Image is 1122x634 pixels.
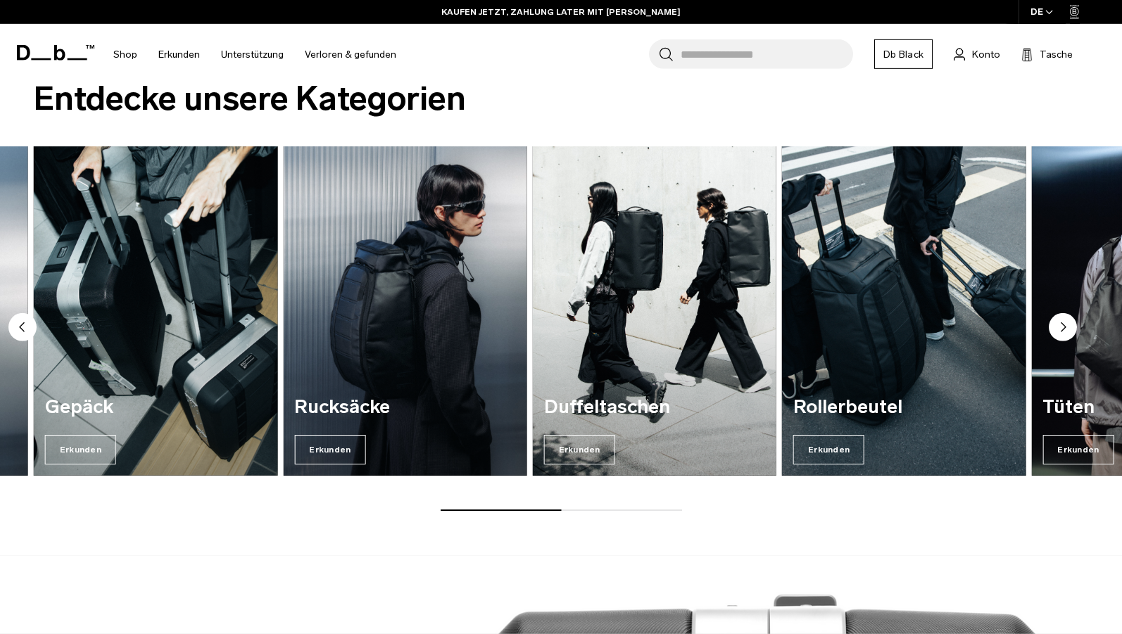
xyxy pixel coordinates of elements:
[45,397,266,418] h3: Gepäck
[294,435,365,464] span: Erkunden
[45,435,116,464] span: Erkunden
[544,435,615,464] span: Erkunden
[782,146,1026,476] a: Rollerbeutel Erkunden
[305,30,396,80] a: Verloren & gefunden
[34,74,1088,124] h2: Entdecke unsere Kategorien
[793,397,1014,418] h3: Rollerbeutel
[972,47,1000,62] span: Konto
[158,30,200,80] a: Erkunden
[1021,46,1073,63] button: Tasche
[954,46,1000,63] a: Konto
[294,397,515,418] h3: Rucksäcke
[782,146,1026,476] div: 5 / 7
[113,30,137,80] a: Shop
[34,146,277,476] div: 2 / 7
[544,397,765,418] h3: Duffeltaschen
[283,146,527,476] div: 3 / 7
[1049,313,1077,344] button: Nächster Folie
[103,24,407,85] nav: Hauptnavigation
[1040,47,1073,62] span: Tasche
[874,39,933,69] a: Db Black
[221,30,284,80] a: Unterstützung
[533,146,776,476] a: Duffeltaschen Erkunden
[34,146,277,476] a: Gepäck Erkunden
[533,146,776,476] div: 4 / 7
[1042,435,1114,464] span: Erkunden
[441,6,681,18] a: KAUFEN JETZT, ZAHLUNG LATER MIT [PERSON_NAME]
[793,435,864,464] span: Erkunden
[283,146,527,476] a: Rucksäcke Erkunden
[8,313,37,344] button: Vorherige Rutsche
